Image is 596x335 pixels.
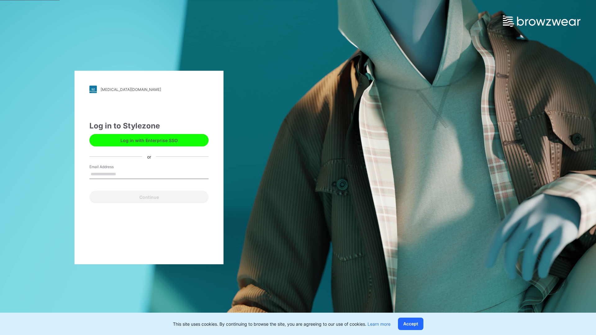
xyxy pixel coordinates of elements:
[89,86,97,93] img: stylezone-logo.562084cfcfab977791bfbf7441f1a819.svg
[89,120,209,132] div: Log in to Stylezone
[142,153,156,160] div: or
[89,134,209,146] button: Log in with Enterprise SSO
[89,86,209,93] a: [MEDICAL_DATA][DOMAIN_NAME]
[173,321,391,327] p: This site uses cookies. By continuing to browse the site, you are agreeing to our use of cookies.
[368,321,391,327] a: Learn more
[89,164,133,170] label: Email Address
[398,318,423,330] button: Accept
[101,87,161,92] div: [MEDICAL_DATA][DOMAIN_NAME]
[503,16,580,27] img: browzwear-logo.e42bd6dac1945053ebaf764b6aa21510.svg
